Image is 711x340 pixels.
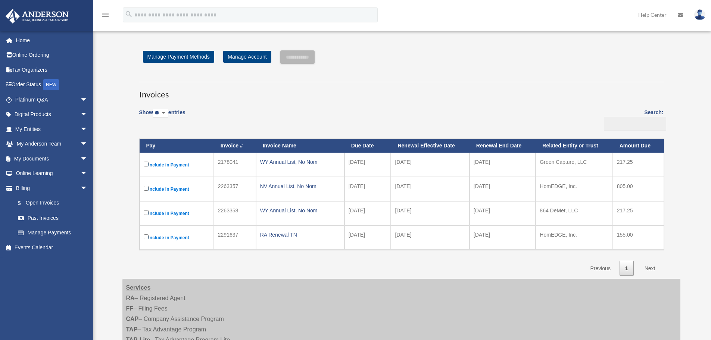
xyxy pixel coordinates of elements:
[5,62,99,77] a: Tax Organizers
[470,139,536,153] th: Renewal End Date: activate to sort column ascending
[260,230,340,240] div: RA Renewal TN
[536,153,612,177] td: Green Capture, LLC
[260,157,340,167] div: WY Annual List, No Nom
[80,166,95,181] span: arrow_drop_down
[536,225,612,250] td: HomEDGE, Inc.
[144,209,210,218] label: Include in Payment
[391,139,469,153] th: Renewal Effective Date: activate to sort column ascending
[584,261,616,276] a: Previous
[470,201,536,225] td: [DATE]
[470,177,536,201] td: [DATE]
[5,137,99,152] a: My Anderson Teamarrow_drop_down
[5,151,99,166] a: My Documentsarrow_drop_down
[153,109,168,118] select: Showentries
[144,210,149,215] input: Include in Payment
[5,48,99,63] a: Online Ordering
[144,160,210,169] label: Include in Payment
[10,210,95,225] a: Past Invoices
[256,139,344,153] th: Invoice Name: activate to sort column ascending
[5,122,99,137] a: My Entitiesarrow_drop_down
[260,181,340,191] div: NV Annual List, No Nom
[101,10,110,19] i: menu
[470,153,536,177] td: [DATE]
[80,92,95,107] span: arrow_drop_down
[344,153,391,177] td: [DATE]
[144,162,149,166] input: Include in Payment
[391,201,469,225] td: [DATE]
[5,166,99,181] a: Online Learningarrow_drop_down
[344,139,391,153] th: Due Date: activate to sort column ascending
[144,234,149,239] input: Include in Payment
[214,201,256,225] td: 2263358
[3,9,71,24] img: Anderson Advisors Platinum Portal
[80,181,95,196] span: arrow_drop_down
[126,305,134,312] strong: FF
[126,326,138,333] strong: TAP
[126,316,139,322] strong: CAP
[620,261,634,276] a: 1
[223,51,271,63] a: Manage Account
[10,196,91,211] a: $Open Invoices
[214,177,256,201] td: 2263357
[613,139,664,153] th: Amount Due: activate to sort column ascending
[391,153,469,177] td: [DATE]
[22,199,26,208] span: $
[5,92,99,107] a: Platinum Q&Aarrow_drop_down
[694,9,705,20] img: User Pic
[5,240,99,255] a: Events Calendar
[80,107,95,122] span: arrow_drop_down
[80,151,95,166] span: arrow_drop_down
[470,225,536,250] td: [DATE]
[214,139,256,153] th: Invoice #: activate to sort column ascending
[344,177,391,201] td: [DATE]
[5,33,99,48] a: Home
[139,82,664,100] h3: Invoices
[126,284,151,291] strong: Services
[140,139,214,153] th: Pay: activate to sort column descending
[139,108,185,125] label: Show entries
[613,225,664,250] td: 155.00
[613,177,664,201] td: 805.00
[126,295,135,301] strong: RA
[125,10,133,18] i: search
[391,225,469,250] td: [DATE]
[101,13,110,19] a: menu
[5,77,99,93] a: Order StatusNEW
[10,225,95,240] a: Manage Payments
[80,122,95,137] span: arrow_drop_down
[639,261,661,276] a: Next
[144,233,210,242] label: Include in Payment
[613,201,664,225] td: 217.25
[613,153,664,177] td: 217.25
[260,205,340,216] div: WY Annual List, No Nom
[391,177,469,201] td: [DATE]
[144,184,210,194] label: Include in Payment
[536,201,612,225] td: 864 DeMet, LLC
[344,225,391,250] td: [DATE]
[144,186,149,191] input: Include in Payment
[43,79,59,90] div: NEW
[604,117,666,131] input: Search:
[80,137,95,152] span: arrow_drop_down
[214,153,256,177] td: 2178041
[143,51,214,63] a: Manage Payment Methods
[5,181,95,196] a: Billingarrow_drop_down
[601,108,664,131] label: Search:
[536,177,612,201] td: HomEDGE, Inc.
[214,225,256,250] td: 2291637
[5,107,99,122] a: Digital Productsarrow_drop_down
[344,201,391,225] td: [DATE]
[536,139,612,153] th: Related Entity or Trust: activate to sort column ascending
